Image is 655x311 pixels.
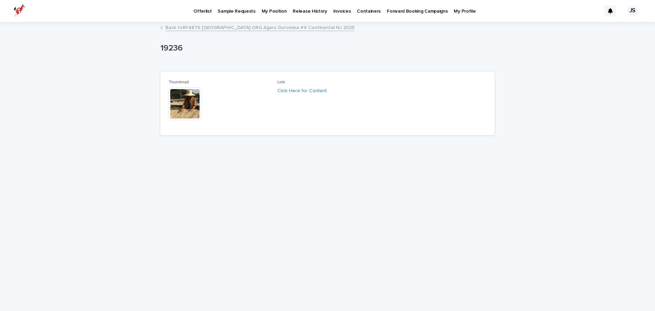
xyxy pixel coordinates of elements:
[160,43,492,53] p: 19236
[277,80,285,84] span: Link
[165,23,354,31] a: Back toRF4876 [GEOGRAPHIC_DATA] ORG Agaro Duromina #4 Continental NJ 2025
[14,4,25,18] img: zttTXibQQrCfv9chImQE
[627,5,638,16] div: JS
[277,88,327,93] a: Click Here for Content
[169,80,189,84] span: Thumbnail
